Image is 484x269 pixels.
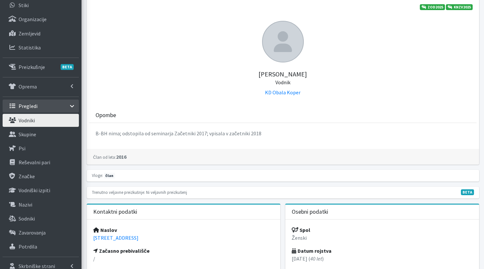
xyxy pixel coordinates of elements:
a: [STREET_ADDRESS] [93,235,139,241]
a: Psi [3,142,79,155]
p: / [93,255,274,262]
a: Sodniki [3,212,79,225]
a: Vodniki [3,114,79,127]
h5: [PERSON_NAME] [93,62,473,86]
p: Nazivi [19,201,32,208]
p: Reševalni pari [19,159,50,166]
p: Oprema [19,83,37,90]
h3: Opombe [95,112,116,119]
p: Organizacije [19,16,47,22]
a: Reševalni pari [3,156,79,169]
p: Zavarovanja [19,229,46,236]
a: Statistika [3,41,79,54]
a: KD Obala Koper [265,89,301,96]
a: Skupine [3,128,79,141]
h3: Kontaktni podatki [93,208,137,215]
a: Vodniški izpiti [3,184,79,197]
a: ZOD2025 [420,4,445,10]
small: Član od leta: [93,155,116,160]
a: Zavarovanja [3,226,79,239]
strong: Naslov [93,227,117,233]
p: [DATE] ( ) [292,255,473,262]
a: Potrdila [3,240,79,253]
strong: Spol [292,227,310,233]
a: Organizacije [3,13,79,26]
a: Zemljevid [3,27,79,40]
p: Potrdila [19,243,37,250]
span: BETA [61,64,74,70]
em: 40 let [310,255,322,262]
a: PreizkušnjeBETA [3,61,79,74]
a: Oprema [3,80,79,93]
p: Pregledi [19,103,37,109]
small: Vodnik [275,79,290,86]
strong: Datum rojstva [292,248,331,254]
p: Značke [19,173,35,180]
small: Ni veljavnih preizkušenj [146,190,187,195]
a: KNZV2025 [446,4,473,10]
p: Psi [19,145,25,152]
p: Sodniki [19,215,35,222]
p: Ženski [292,234,473,242]
p: Vodniški izpiti [19,187,50,194]
span: V fazi razvoja [461,189,474,195]
small: Vloge: [92,173,103,178]
p: B-BH nima; odstopila od seminarja Začetniki 2017; vpisala v začetniki 2018 [95,129,470,137]
a: Nazivi [3,198,79,211]
p: Stiki [19,2,29,8]
small: Trenutno veljavne preizkušnje: [92,190,145,195]
a: Pregledi [3,100,79,113]
p: Preizkušnje [19,64,45,70]
p: Zemljevid [19,30,40,37]
p: Skupine [19,131,36,138]
p: Vodniki [19,117,35,124]
span: član [104,173,115,179]
strong: Začasno prebivališče [93,248,150,254]
p: Statistika [19,44,41,51]
h3: Osebni podatki [292,208,328,215]
a: Značke [3,170,79,183]
strong: 2016 [93,154,126,160]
